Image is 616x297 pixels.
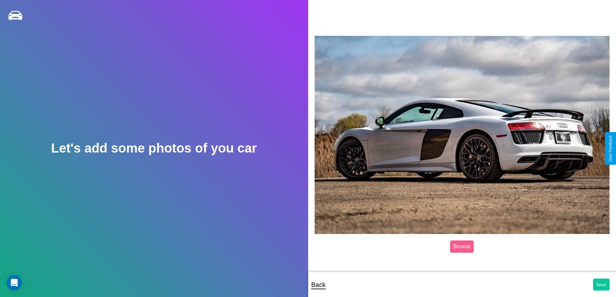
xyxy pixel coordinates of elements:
[6,275,22,291] iframe: Intercom live chat
[315,36,610,234] img: posted
[608,135,613,162] div: Give Feedback
[450,240,474,253] label: Browse
[593,279,610,291] button: Next
[311,279,326,291] p: Back
[51,141,257,155] h2: Let's add some photos of you car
